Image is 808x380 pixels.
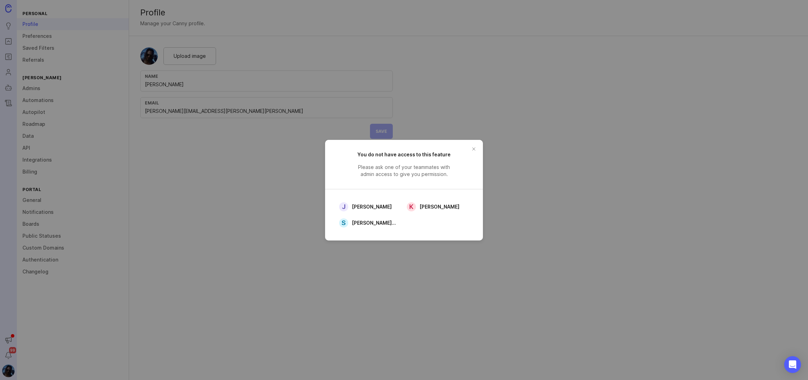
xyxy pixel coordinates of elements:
[352,203,392,211] span: [PERSON_NAME]
[404,201,467,213] a: K[PERSON_NAME]
[407,202,416,211] div: K
[351,151,457,158] h2: You do not have access to this feature
[352,219,397,227] span: [PERSON_NAME][URL] Product
[784,356,801,373] div: Open Intercom Messenger
[339,218,348,228] div: S
[339,202,348,211] div: J
[419,203,459,211] span: [PERSON_NAME]
[468,143,479,155] button: close button
[336,201,400,213] a: J[PERSON_NAME]
[351,164,457,178] span: Please ask one of your teammates with admin access to give you permission.
[336,217,400,229] a: S[PERSON_NAME][URL] Product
